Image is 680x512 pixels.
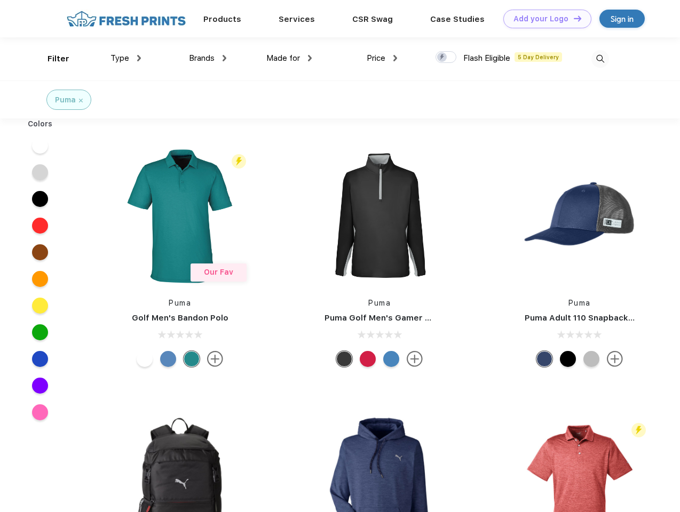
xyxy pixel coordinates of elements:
[160,351,176,367] div: Lake Blue
[79,99,83,102] img: filter_cancel.svg
[137,55,141,61] img: dropdown.png
[509,145,651,287] img: func=resize&h=266
[232,154,246,169] img: flash_active_toggle.svg
[599,10,645,28] a: Sign in
[223,55,226,61] img: dropdown.png
[20,118,61,130] div: Colors
[189,53,215,63] span: Brands
[207,351,223,367] img: more.svg
[591,50,609,68] img: desktop_search.svg
[352,14,393,24] a: CSR Swag
[132,313,228,323] a: Golf Men's Bandon Polo
[368,299,391,307] a: Puma
[137,351,153,367] div: Bright White
[360,351,376,367] div: Ski Patrol
[109,145,251,287] img: func=resize&h=266
[203,14,241,24] a: Products
[204,268,233,276] span: Our Fav
[568,299,591,307] a: Puma
[393,55,397,61] img: dropdown.png
[611,13,634,25] div: Sign in
[64,10,189,28] img: fo%20logo%202.webp
[383,351,399,367] div: Bright Cobalt
[336,351,352,367] div: Puma Black
[48,53,69,65] div: Filter
[309,145,450,287] img: func=resize&h=266
[169,299,191,307] a: Puma
[560,351,576,367] div: Pma Blk Pma Blk
[55,94,76,106] div: Puma
[110,53,129,63] span: Type
[325,313,493,323] a: Puma Golf Men's Gamer Golf Quarter-Zip
[308,55,312,61] img: dropdown.png
[407,351,423,367] img: more.svg
[515,52,562,62] span: 5 Day Delivery
[184,351,200,367] div: Green Lagoon
[463,53,510,63] span: Flash Eligible
[536,351,552,367] div: Peacoat with Qut Shd
[583,351,599,367] div: Quarry with Brt Whit
[513,14,568,23] div: Add your Logo
[607,351,623,367] img: more.svg
[631,423,646,437] img: flash_active_toggle.svg
[266,53,300,63] span: Made for
[574,15,581,21] img: DT
[367,53,385,63] span: Price
[279,14,315,24] a: Services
